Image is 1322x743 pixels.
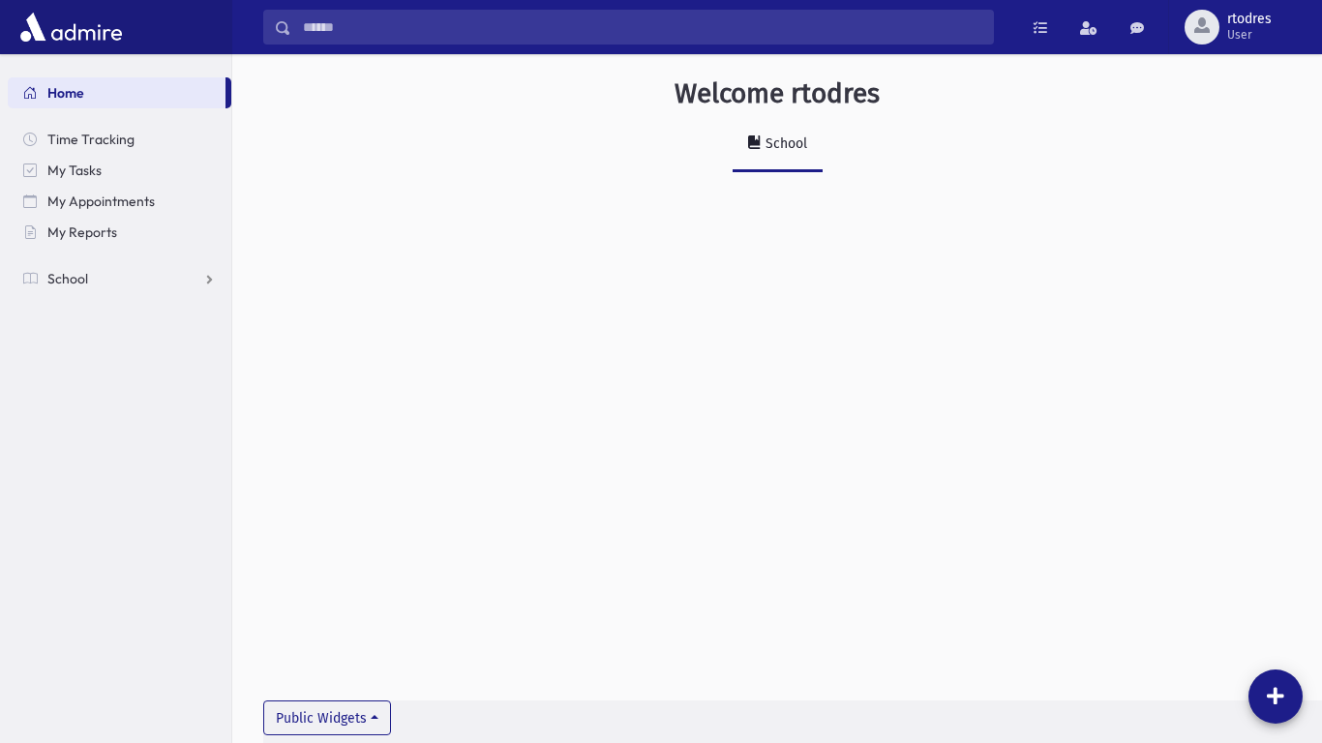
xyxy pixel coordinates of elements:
span: School [47,270,88,287]
span: rtodres [1227,12,1272,27]
a: Time Tracking [8,124,231,155]
span: Time Tracking [47,131,135,148]
span: My Tasks [47,162,102,179]
span: User [1227,27,1272,43]
span: My Reports [47,223,117,241]
a: Home [8,77,225,108]
a: My Reports [8,217,231,248]
span: My Appointments [47,193,155,210]
div: School [762,135,807,152]
a: School [8,263,231,294]
a: School [733,118,823,172]
a: My Tasks [8,155,231,186]
a: My Appointments [8,186,231,217]
img: AdmirePro [15,8,127,46]
button: Public Widgets [263,700,391,735]
span: Home [47,84,84,102]
h3: Welcome rtodres [675,77,880,110]
input: Search [291,10,993,45]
